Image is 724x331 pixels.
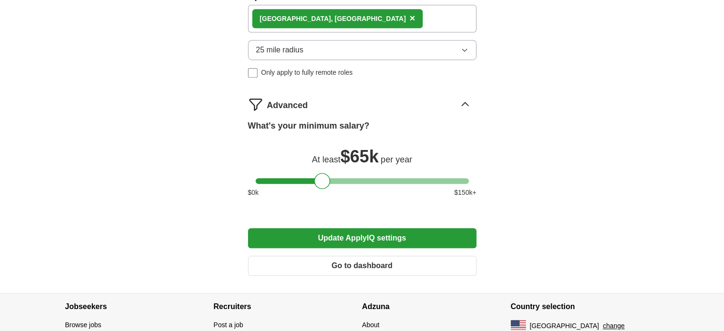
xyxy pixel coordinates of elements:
a: Post a job [214,321,243,329]
div: [GEOGRAPHIC_DATA], [GEOGRAPHIC_DATA] [260,14,406,24]
label: What's your minimum salary? [248,120,369,132]
span: 25 mile radius [256,44,304,56]
a: Browse jobs [65,321,101,329]
span: Only apply to fully remote roles [261,68,353,78]
button: 25 mile radius [248,40,476,60]
button: Update ApplyIQ settings [248,228,476,248]
span: Advanced [267,99,308,112]
input: Only apply to fully remote roles [248,68,258,78]
button: Go to dashboard [248,256,476,276]
h4: Country selection [511,293,659,320]
span: × [409,13,415,23]
span: $ 150 k+ [454,188,476,198]
span: [GEOGRAPHIC_DATA] [530,321,599,331]
button: change [603,321,625,331]
img: filter [248,97,263,112]
span: $ 0 k [248,188,259,198]
button: × [409,11,415,26]
a: About [362,321,380,329]
span: $ 65k [340,147,378,166]
span: per year [381,155,412,164]
span: At least [312,155,340,164]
